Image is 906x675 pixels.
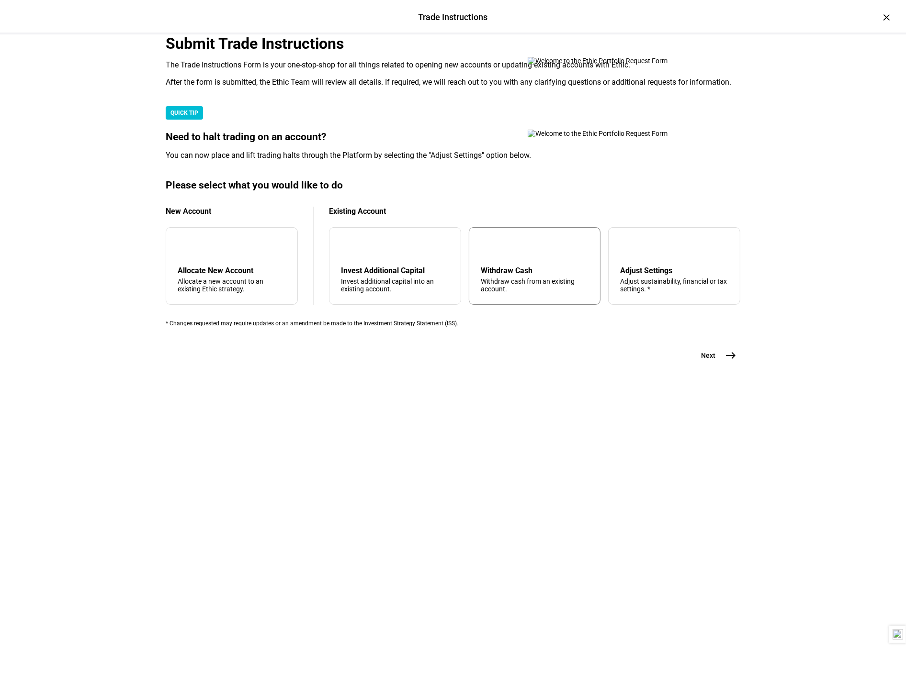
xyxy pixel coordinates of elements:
div: × [879,10,895,25]
mat-icon: add [180,241,191,253]
div: Allocate a new account to an existing Ethic strategy. [178,277,286,293]
div: Withdraw cash from an existing account. [481,277,589,293]
div: Allocate New Account [178,266,286,275]
img: Welcome to the Ethic Portfolio Request Form [528,130,700,137]
div: Adjust Settings [620,266,728,275]
div: After the form is submitted, the Ethic Team will review all details. If required, we will reach o... [166,77,740,87]
div: The Trade Instructions Form is your one-stop-shop for all things related to opening new accounts ... [166,60,740,70]
div: Invest Additional Capital [341,266,449,275]
div: Submit Trade Instructions [166,34,740,53]
div: Withdraw Cash [481,266,589,275]
div: Adjust sustainability, financial or tax settings. * [620,277,728,293]
div: QUICK TIP [166,106,203,120]
div: You can now place and lift trading halts through the Platform by selecting the "Adjust Settings" ... [166,151,740,160]
span: Next [701,351,715,360]
img: Welcome to the Ethic Portfolio Request Form [528,57,700,65]
mat-icon: arrow_downward [343,241,354,253]
div: Need to halt trading on an account? [166,131,740,143]
mat-icon: east [725,350,736,361]
div: New Account [166,207,298,216]
div: Please select what you would like to do [166,179,740,191]
div: Invest additional capital into an existing account. [341,277,449,293]
button: Next [690,346,740,365]
div: Trade Instructions [419,11,488,23]
mat-icon: tune [620,239,635,255]
div: * Changes requested may require updates or an amendment be made to the Investment Strategy Statem... [166,320,740,327]
div: Existing Account [329,207,740,216]
mat-icon: arrow_upward [483,241,494,253]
